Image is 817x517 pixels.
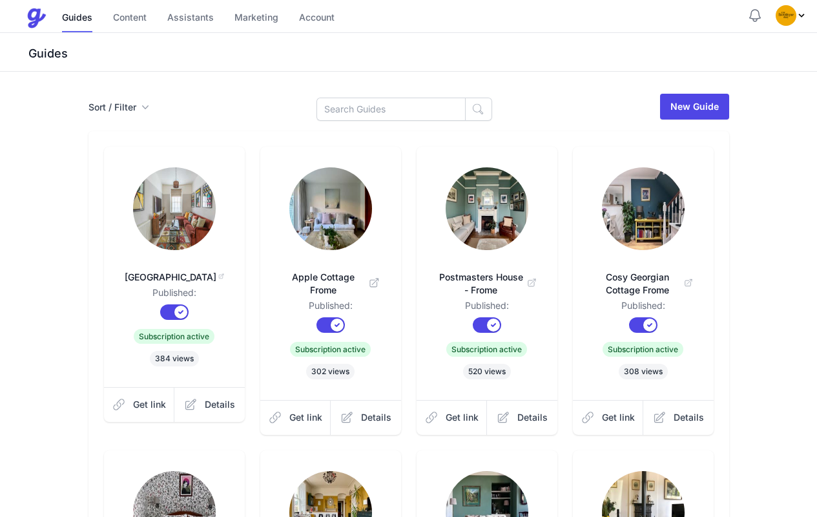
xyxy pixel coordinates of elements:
a: Details [174,387,245,422]
div: Profile Menu [776,5,807,26]
a: Guides [62,5,92,32]
span: Details [361,411,391,424]
span: Get link [133,398,166,411]
span: 302 views [306,364,355,379]
span: Subscription active [290,342,371,357]
span: Get link [602,411,635,424]
a: New Guide [660,94,729,120]
a: Content [113,5,147,32]
img: Guestive Guides [26,8,47,28]
button: Sort / Filter [88,101,149,114]
span: Get link [289,411,322,424]
a: Details [487,400,557,435]
button: Notifications [747,8,763,23]
dd: Published: [594,299,693,317]
img: 0bfxbco4mxqslj56twojqbi3ppj2 [289,167,372,250]
span: 384 views [150,351,199,366]
span: [GEOGRAPHIC_DATA] [125,271,224,284]
input: Search Guides [316,98,466,121]
span: 520 views [463,364,511,379]
a: Postmasters House - Frome [437,255,537,299]
span: Get link [446,411,479,424]
a: Get link [573,400,644,435]
a: Details [331,400,401,435]
span: Details [674,411,704,424]
span: Details [517,411,548,424]
a: Details [643,400,714,435]
dd: Published: [125,286,224,304]
dd: Published: [281,299,380,317]
a: Get link [417,400,488,435]
img: kpbqcg789xsv730zbzq57n565x0a [133,167,216,250]
span: Details [205,398,235,411]
a: Cosy Georgian Cottage Frome [594,255,693,299]
a: Assistants [167,5,214,32]
img: 0sdfl32etm2i9i4xz32804xkgjx7 [602,167,685,250]
span: Cosy Georgian Cottage Frome [594,271,693,297]
a: Apple Cottage Frome [281,255,380,299]
a: Get link [104,387,175,422]
img: hms2vv4a9yyqi3tjoxzpluwfvlpk [776,5,796,26]
a: Account [299,5,335,32]
span: Subscription active [446,342,527,357]
span: Subscription active [603,342,683,357]
a: Get link [260,400,331,435]
span: Apple Cottage Frome [281,271,380,297]
img: lhc4ua4xxgujpuqugs1fod3vs988 [446,167,528,250]
dd: Published: [437,299,537,317]
a: [GEOGRAPHIC_DATA] [125,255,224,286]
a: Marketing [234,5,278,32]
span: Subscription active [134,329,214,344]
span: Postmasters House - Frome [437,271,537,297]
h3: Guides [26,46,817,61]
span: 308 views [619,364,668,379]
